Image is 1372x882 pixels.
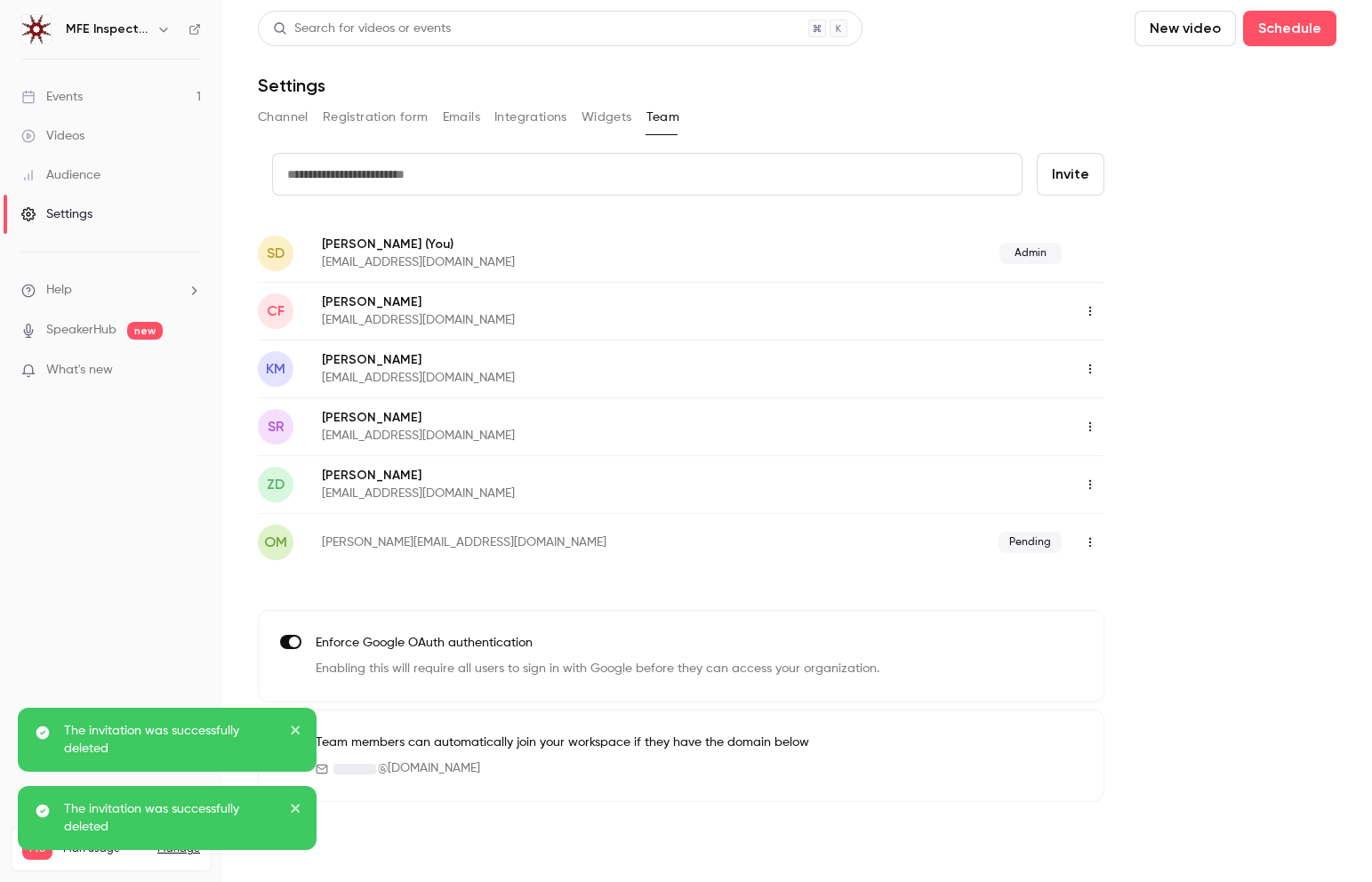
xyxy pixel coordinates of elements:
[266,358,285,380] span: KM
[322,253,758,271] p: [EMAIL_ADDRESS][DOMAIN_NAME]
[322,485,796,502] p: [EMAIL_ADDRESS][DOMAIN_NAME]
[494,103,567,132] button: Integrations
[21,88,83,106] div: Events
[316,734,809,752] p: Team members can automatically join your workspace if they have the domain below
[127,322,163,340] span: new
[21,205,92,223] div: Settings
[322,533,803,551] p: [PERSON_NAME][EMAIL_ADDRESS][DOMAIN_NAME]
[64,722,277,758] p: The invitation was successfully deleted
[268,416,285,437] span: SR
[21,281,201,300] li: help-dropdown-opener
[273,20,451,38] div: Search for videos or events
[1135,11,1236,46] button: New video
[267,474,285,495] span: ZD
[1037,153,1104,196] button: Invite
[64,800,277,836] p: The invitation was successfully deleted
[22,15,51,44] img: MFE Inspection Solutions
[999,243,1062,264] span: Admin
[258,75,325,96] h1: Settings
[21,166,100,184] div: Audience
[322,293,796,311] p: [PERSON_NAME]
[378,759,480,778] span: @ [DOMAIN_NAME]
[322,311,796,329] p: [EMAIL_ADDRESS][DOMAIN_NAME]
[421,235,453,253] span: (You)
[316,660,879,678] p: Enabling this will require all users to sign in with Google before they can access your organizat...
[322,409,796,427] p: [PERSON_NAME]
[66,20,149,38] h6: MFE Inspection Solutions
[46,321,116,340] a: SpeakerHub
[999,532,1062,553] span: Pending
[290,722,302,743] button: close
[21,127,84,145] div: Videos
[290,800,302,822] button: close
[258,103,309,132] button: Channel
[264,532,287,553] span: om
[323,103,429,132] button: Registration form
[267,301,285,322] span: CF
[322,351,796,369] p: [PERSON_NAME]
[322,467,796,485] p: [PERSON_NAME]
[322,427,796,445] p: [EMAIL_ADDRESS][DOMAIN_NAME]
[646,103,680,132] button: Team
[316,634,879,653] p: Enforce Google OAuth authentication
[46,361,113,380] span: What's new
[322,235,758,253] p: [PERSON_NAME]
[1243,11,1336,46] button: Schedule
[322,369,796,387] p: [EMAIL_ADDRESS][DOMAIN_NAME]
[443,103,480,132] button: Emails
[46,281,72,300] span: Help
[267,243,285,264] span: SD
[582,103,632,132] button: Widgets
